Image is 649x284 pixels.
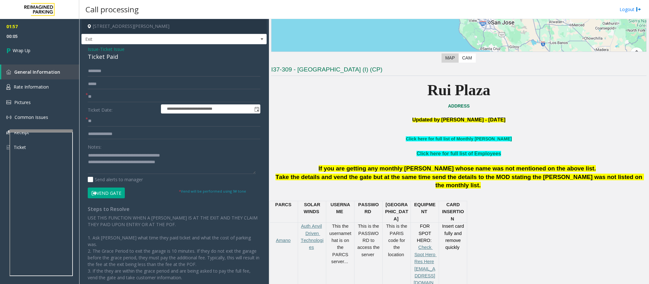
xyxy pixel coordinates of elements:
[301,224,322,229] a: Auth Anvil
[88,141,101,150] label: Notes:
[406,136,512,141] a: Click here for full list of Monthly [PERSON_NAME]
[81,19,267,34] h4: [STREET_ADDRESS][PERSON_NAME]
[88,206,260,212] h4: Steps to Resolve
[358,202,379,214] span: PASSWOR
[6,84,10,90] img: 'icon'
[88,214,260,281] p: USE THIS FUNCTION WHEN A [PERSON_NAME] IS AT THE EXIT AND THEY CLAIM THEY PAID UPON ENTRY OR AT T...
[100,46,124,52] span: Ticket Issue
[330,202,350,214] span: USERNAME
[6,145,10,150] img: 'icon'
[417,224,432,243] span: FOR SPOT HERO:
[14,84,49,90] span: Rate Information
[620,6,641,13] a: Logout
[86,104,159,114] label: Ticket Date:
[386,224,409,257] span: This is the PARIS code for the location
[636,6,641,13] img: logout
[412,117,506,122] span: Updated by [PERSON_NAME] - [DATE]
[458,53,476,63] label: CAM
[479,182,480,188] span: .
[442,202,464,221] span: CARD INSERTION
[442,53,459,63] label: Map
[88,176,143,183] label: Send alerts to manager
[275,202,291,207] span: PARCS
[319,165,596,172] span: If you are getting any monthly [PERSON_NAME] whose name was not mentioned on the above list.
[99,46,124,52] span: -
[331,231,351,264] span: that is on the PARCS server...
[6,100,11,104] img: 'icon'
[15,114,48,120] span: Common Issues
[1,65,79,79] a: General Information
[13,47,30,54] span: Wrap Up
[357,224,381,257] span: This is the PASSWORD to access the server
[414,202,436,214] span: EQUIPMENT
[442,224,465,250] span: Insert card fully and remove quickly
[427,82,490,98] b: Rui Plaza
[6,70,11,74] img: 'icon'
[82,34,230,44] span: Exit
[417,151,501,156] a: Click here for full list of Employees
[6,115,11,120] img: 'icon'
[301,231,323,250] a: Driven Technologies
[6,130,11,134] img: 'icon'
[88,46,99,52] span: Issue
[253,105,260,114] span: Toggle popup
[304,202,321,214] span: SOLAR WINDS
[271,65,646,76] h3: I37-309 - [GEOGRAPHIC_DATA] (I) (CP)
[88,52,260,61] div: Ticket Paid
[276,174,644,189] span: Take the details and vend the gate but at the same time send the details to the MOD stating the [...
[368,209,371,214] span: D
[179,189,246,194] small: Vend will be performed using 9# tone
[448,103,469,108] a: ADDRESS
[329,224,350,236] span: This the username
[385,202,408,221] span: [GEOGRAPHIC_DATA]
[14,69,60,75] span: General Information
[14,99,31,105] span: Pictures
[276,238,290,243] a: Amano
[630,47,643,60] button: Map camera controls
[82,2,142,17] h3: Call processing
[88,188,125,198] button: Vend Gate
[414,245,436,264] a: Check Spot Hero Res Here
